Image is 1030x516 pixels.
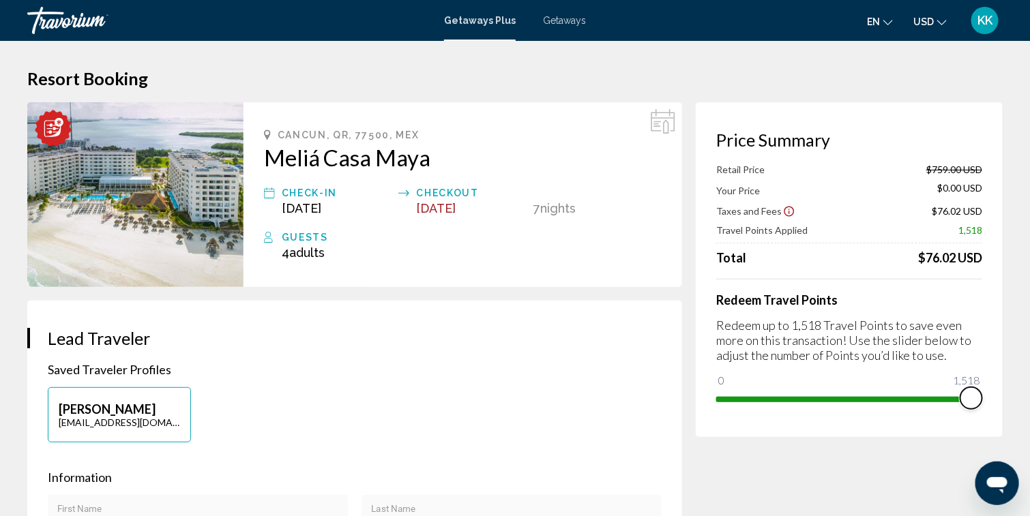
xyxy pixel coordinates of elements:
h3: Lead Traveler [48,328,662,348]
span: $759.00 USD [926,164,982,175]
span: $0.00 USD [937,182,982,197]
span: [DATE] [282,201,321,215]
span: Total [716,250,746,265]
span: 7 [533,201,540,215]
button: [PERSON_NAME][EMAIL_ADDRESS][DOMAIN_NAME] [48,387,191,442]
span: Cancun, QR, 77500, MEX [278,130,420,140]
span: Nights [540,201,576,215]
div: Guests [282,229,662,245]
p: Saved Traveler Profiles [48,362,662,377]
p: [EMAIL_ADDRESS][DOMAIN_NAME] [59,416,180,428]
span: Your Price [716,185,760,196]
span: 1,518 [951,372,982,389]
div: Check-In [282,185,392,201]
h3: Price Summary [716,130,982,150]
p: Redeem up to 1,518 Travel Points to save even more on this transaction! Use the slider below to a... [716,318,982,363]
a: Getaways [543,15,586,26]
button: Show Taxes and Fees disclaimer [783,204,795,217]
span: [DATE] [416,201,456,215]
span: Taxes and Fees [716,205,782,217]
span: Travel Points Applied [716,224,808,236]
h1: Resort Booking [27,68,1003,89]
span: Adults [289,245,325,260]
span: Retail Price [716,164,765,175]
span: KK [977,14,992,27]
p: [PERSON_NAME] [59,401,180,416]
div: $76.02 USD [918,250,982,265]
button: Show Taxes and Fees breakdown [716,204,795,217]
span: $76.02 USD [932,205,982,217]
span: 0 [716,372,726,389]
h4: Redeem Travel Points [716,292,982,307]
span: 1,518 [958,224,982,236]
button: User Menu [967,6,1003,35]
button: Change language [867,12,893,31]
a: Getaways Plus [444,15,516,26]
iframe: Кнопка запуска окна обмена сообщениями [975,461,1019,505]
button: Change currency [913,12,947,31]
a: Meliá Casa Maya [264,144,662,171]
a: Travorium [27,7,430,34]
p: Information [48,470,662,485]
span: 4 [282,245,325,260]
span: USD [913,16,934,27]
div: Checkout [416,185,527,201]
span: en [867,16,880,27]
